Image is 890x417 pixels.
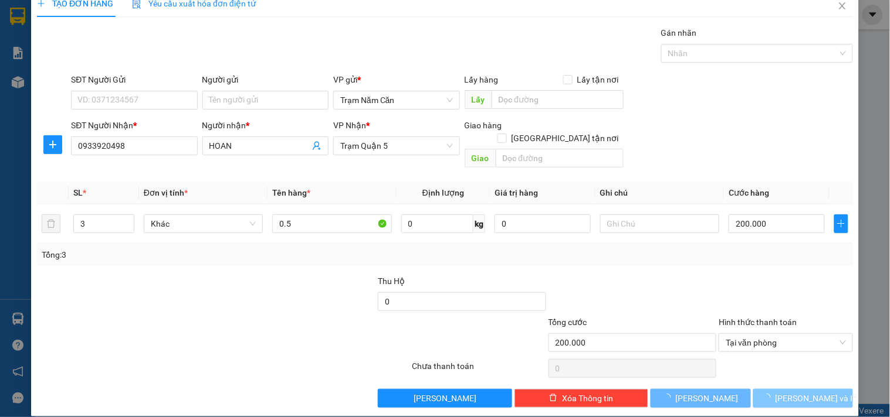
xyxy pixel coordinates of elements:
span: Lấy tận nơi [573,73,624,86]
span: SL [73,188,83,197]
span: [PERSON_NAME] và In [776,392,858,405]
button: [PERSON_NAME] [378,389,512,408]
span: Giao hàng [465,121,502,130]
span: Thu Hộ [378,276,405,286]
span: Trạm Quận 5 [340,137,452,155]
span: [PERSON_NAME] [414,392,476,405]
span: Tổng cước [549,317,587,327]
span: close [838,1,847,11]
span: plus [44,140,62,149]
label: Gán nhãn [661,28,697,37]
span: Tại văn phòng [726,334,845,351]
button: [PERSON_NAME] [651,389,750,408]
div: Người nhận [202,119,329,132]
span: Định lượng [422,188,464,197]
span: user-add [312,141,322,151]
span: Tên hàng [272,188,310,197]
span: kg [473,214,485,233]
span: Đơn vị tính [144,188,188,197]
span: delete [549,394,557,403]
button: delete [42,214,60,233]
div: Người gửi [202,73,329,86]
span: loading [763,394,776,402]
button: [PERSON_NAME] và In [753,389,853,408]
div: Chưa thanh toán [411,360,547,380]
span: [GEOGRAPHIC_DATA] tận nơi [507,132,624,145]
div: SĐT Người Gửi [71,73,197,86]
div: VP gửi [333,73,459,86]
span: Khác [151,215,256,233]
input: Dọc đường [492,90,624,109]
button: plus [834,214,848,233]
input: VD: Bàn, Ghế [272,214,391,233]
button: plus [43,135,62,154]
span: VP Nhận [333,121,366,130]
input: Dọc đường [496,149,624,168]
label: Hình thức thanh toán [719,317,797,327]
span: Giao [465,149,496,168]
span: [PERSON_NAME] [676,392,739,405]
input: Ghi Chú [600,214,719,233]
span: Xóa Thông tin [562,392,613,405]
span: Giá trị hàng [495,188,538,197]
span: Cước hàng [729,188,769,197]
th: Ghi chú [595,182,724,204]
span: Lấy [465,90,492,109]
span: Lấy hàng [465,75,499,84]
span: Trạm Năm Căn [340,91,452,109]
button: deleteXóa Thông tin [515,389,648,408]
span: plus [835,219,848,228]
span: loading [663,394,676,402]
div: SĐT Người Nhận [71,119,197,132]
input: 0 [495,214,591,233]
div: Tổng: 3 [42,248,344,261]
